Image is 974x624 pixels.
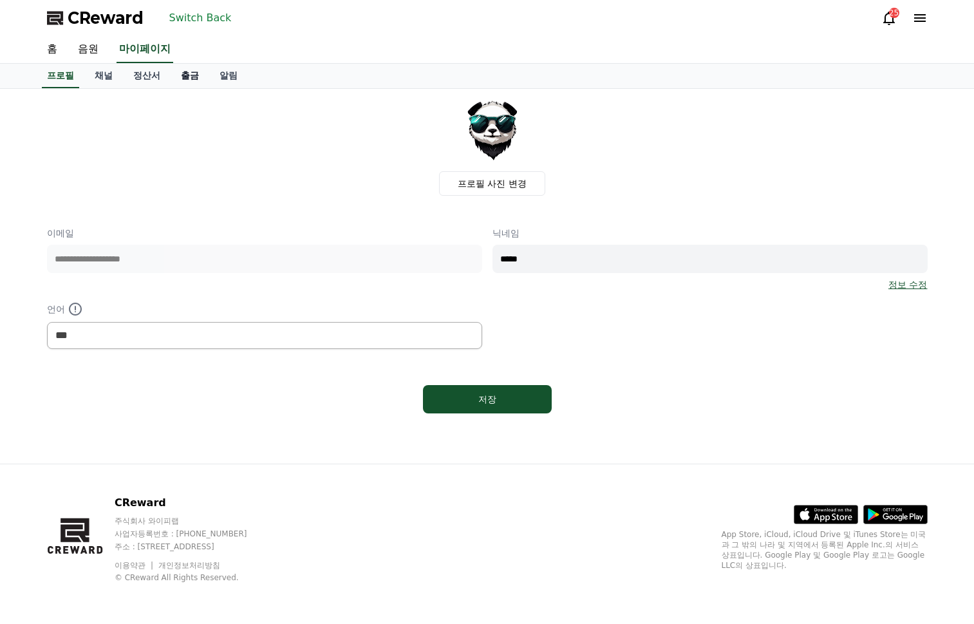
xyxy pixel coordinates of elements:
[115,572,272,583] p: © CReward All Rights Reserved.
[449,393,526,406] div: 저장
[37,36,68,63] a: 홈
[115,561,155,570] a: 이용약관
[439,171,545,196] label: 프로필 사진 변경
[42,64,79,88] a: 프로필
[492,227,928,240] p: 닉네임
[115,542,272,552] p: 주소 : [STREET_ADDRESS]
[47,8,144,28] a: CReward
[171,64,209,88] a: 출금
[123,64,171,88] a: 정산서
[462,99,523,161] img: profile_image
[115,495,272,511] p: CReward
[722,529,928,571] p: App Store, iCloud, iCloud Drive 및 iTunes Store는 미국과 그 밖의 나라 및 지역에서 등록된 Apple Inc.의 서비스 상표입니다. Goo...
[68,8,144,28] span: CReward
[209,64,248,88] a: 알림
[881,10,897,26] a: 25
[158,561,220,570] a: 개인정보처리방침
[84,64,123,88] a: 채널
[68,36,109,63] a: 음원
[115,516,272,526] p: 주식회사 와이피랩
[115,529,272,539] p: 사업자등록번호 : [PHONE_NUMBER]
[47,227,482,240] p: 이메일
[423,385,552,413] button: 저장
[888,278,927,291] a: 정보 수정
[117,36,173,63] a: 마이페이지
[164,8,237,28] button: Switch Back
[889,8,899,18] div: 25
[47,301,482,317] p: 언어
